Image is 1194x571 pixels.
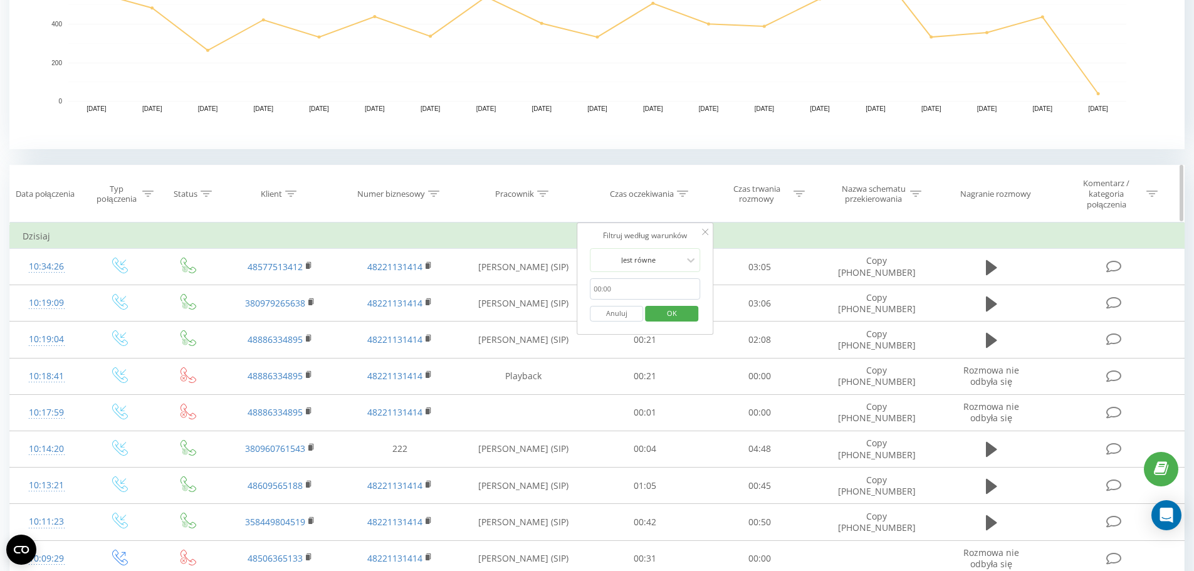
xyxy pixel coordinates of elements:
td: 222 [340,431,459,467]
text: [DATE] [421,105,441,112]
a: 48609565188 [248,479,303,491]
span: Rozmowa nie odbyła się [963,547,1019,570]
div: 10:13:21 [23,473,71,498]
td: 03:06 [703,285,817,322]
div: Open Intercom Messenger [1151,500,1181,530]
div: Numer biznesowy [357,189,425,199]
div: Nagranie rozmowy [960,189,1031,199]
div: 10:19:04 [23,327,71,352]
text: [DATE] [476,105,496,112]
td: [PERSON_NAME] (SIP) [459,249,588,285]
td: 02:08 [703,322,817,358]
div: Czas oczekiwania [610,189,674,199]
div: Pracownik [495,189,534,199]
a: 48221131414 [367,370,422,382]
text: [DATE] [866,105,886,112]
text: [DATE] [532,105,552,112]
a: 48886334895 [248,333,303,345]
td: 01:05 [588,468,703,504]
div: Filtruj według warunków [590,229,700,242]
text: [DATE] [198,105,218,112]
td: 00:50 [703,504,817,540]
div: Klient [261,189,282,199]
div: 10:09:29 [23,547,71,571]
td: [PERSON_NAME] (SIP) [459,285,588,322]
a: 48221131414 [367,516,422,528]
td: Copy [PHONE_NUMBER] [817,358,936,394]
div: 10:19:09 [23,291,71,315]
td: Playback [459,358,588,394]
text: [DATE] [309,105,329,112]
td: 00:21 [588,358,703,394]
td: Copy [PHONE_NUMBER] [817,394,936,431]
text: 0 [58,98,62,105]
div: 10:18:41 [23,364,71,389]
text: [DATE] [254,105,274,112]
span: OK [654,303,689,323]
span: Rozmowa nie odbyła się [963,401,1019,424]
td: 04:48 [703,431,817,467]
input: 00:00 [590,278,700,300]
text: [DATE] [86,105,107,112]
a: 48577513412 [248,261,303,273]
td: 00:00 [703,358,817,394]
td: Copy [PHONE_NUMBER] [817,322,936,358]
td: 00:00 [703,394,817,431]
text: [DATE] [365,105,385,112]
span: Rozmowa nie odbyła się [963,364,1019,387]
text: 400 [51,21,62,28]
text: [DATE] [1033,105,1053,112]
text: [DATE] [1088,105,1108,112]
a: 380960761543 [245,443,305,454]
div: Czas trwania rozmowy [723,184,790,205]
a: 358449804519 [245,516,305,528]
a: 48886334895 [248,406,303,418]
text: [DATE] [810,105,830,112]
td: Copy [PHONE_NUMBER] [817,504,936,540]
a: 48886334895 [248,370,303,382]
td: 00:45 [703,468,817,504]
td: Copy [PHONE_NUMBER] [817,468,936,504]
text: [DATE] [643,105,663,112]
td: [PERSON_NAME] (SIP) [459,322,588,358]
div: 10:14:20 [23,437,71,461]
button: Open CMP widget [6,535,36,565]
a: 48506365133 [248,552,303,564]
a: 48221131414 [367,406,422,418]
div: Nazwa schematu przekierowania [840,184,907,205]
text: [DATE] [755,105,775,112]
a: 48221131414 [367,297,422,309]
text: [DATE] [699,105,719,112]
a: 48221131414 [367,333,422,345]
td: Copy [PHONE_NUMBER] [817,285,936,322]
button: OK [645,306,698,322]
td: [PERSON_NAME] (SIP) [459,431,588,467]
td: 00:42 [588,504,703,540]
td: 00:04 [588,431,703,467]
text: [DATE] [587,105,607,112]
td: 00:21 [588,322,703,358]
div: Typ połączenia [94,184,139,205]
div: Data połączenia [16,189,75,199]
div: Status [174,189,197,199]
td: 03:05 [703,249,817,285]
a: 380979265638 [245,297,305,309]
td: Copy [PHONE_NUMBER] [817,431,936,467]
text: [DATE] [921,105,941,112]
td: 00:01 [588,394,703,431]
div: 10:34:26 [23,254,71,279]
td: Copy [PHONE_NUMBER] [817,249,936,285]
a: 48221131414 [367,261,422,273]
td: [PERSON_NAME] (SIP) [459,504,588,540]
a: 48221131414 [367,479,422,491]
td: Dzisiaj [10,224,1185,249]
button: Anuluj [590,306,643,322]
div: 10:17:59 [23,401,71,425]
div: Komentarz / kategoria połączenia [1070,178,1143,210]
td: [PERSON_NAME] (SIP) [459,468,588,504]
text: [DATE] [977,105,997,112]
text: 200 [51,60,62,66]
div: 10:11:23 [23,510,71,534]
text: [DATE] [142,105,162,112]
a: 48221131414 [367,552,422,564]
